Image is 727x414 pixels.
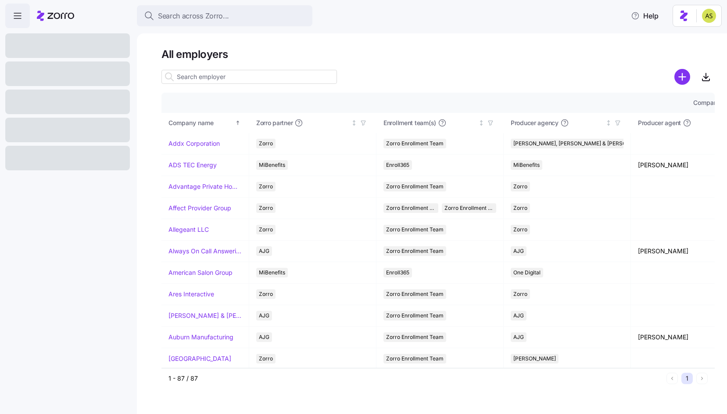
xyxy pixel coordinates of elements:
[168,374,663,383] div: 1 - 87 / 87
[158,11,229,22] span: Search across Zorro...
[386,182,444,191] span: Zorro Enrollment Team
[259,246,269,256] span: AJG
[161,113,249,133] th: Company nameSorted ascending
[478,120,484,126] div: Not sorted
[674,69,690,85] svg: add icon
[513,182,527,191] span: Zorro
[259,225,273,234] span: Zorro
[168,247,242,256] a: Always On Call Answering Service
[513,354,556,364] span: [PERSON_NAME]
[444,203,494,213] span: Zorro Enrollment Experts
[168,182,242,191] a: Advantage Private Home Care
[513,225,527,234] span: Zorro
[168,333,233,342] a: Auburn Manufacturing
[137,5,312,26] button: Search across Zorro...
[168,118,233,128] div: Company name
[513,311,524,320] span: AJG
[259,268,285,277] span: MiBenefits
[386,160,409,170] span: Enroll365
[376,113,504,133] th: Enrollment team(s)Not sorted
[259,182,273,191] span: Zorro
[259,160,285,170] span: MiBenefits
[504,113,631,133] th: Producer agencyNot sorted
[638,119,681,127] span: Producer agent
[513,139,650,148] span: [PERSON_NAME], [PERSON_NAME] & [PERSON_NAME]
[168,290,214,299] a: Ares Interactive
[168,161,217,169] a: ADS TEC Energy
[666,373,678,384] button: Previous page
[513,203,527,213] span: Zorro
[513,160,540,170] span: MiBenefits
[161,47,715,61] h1: All employers
[386,332,444,342] span: Zorro Enrollment Team
[168,139,220,148] a: Addx Corporation
[513,268,541,277] span: One Digital
[696,373,708,384] button: Next page
[386,354,444,364] span: Zorro Enrollment Team
[168,268,233,277] a: American Salon Group
[383,119,436,127] span: Enrollment team(s)
[513,246,524,256] span: AJG
[259,289,273,299] span: Zorro
[249,113,376,133] th: Zorro partnerNot sorted
[386,311,444,320] span: Zorro Enrollment Team
[702,9,716,23] img: 2a591ca43c48773f1b6ab43d7a2c8ce9
[386,139,444,148] span: Zorro Enrollment Team
[168,311,242,320] a: [PERSON_NAME] & [PERSON_NAME]'s
[168,225,209,234] a: Allegeant LLC
[161,70,337,84] input: Search employer
[386,289,444,299] span: Zorro Enrollment Team
[513,332,524,342] span: AJG
[386,268,409,277] span: Enroll365
[259,203,273,213] span: Zorro
[681,373,693,384] button: 1
[259,354,273,364] span: Zorro
[168,204,231,212] a: Affect Provider Group
[513,289,527,299] span: Zorro
[386,246,444,256] span: Zorro Enrollment Team
[235,120,241,126] div: Sorted ascending
[259,332,269,342] span: AJG
[624,7,666,25] button: Help
[386,225,444,234] span: Zorro Enrollment Team
[259,139,273,148] span: Zorro
[351,120,357,126] div: Not sorted
[256,119,293,127] span: Zorro partner
[511,119,559,127] span: Producer agency
[631,11,659,21] span: Help
[259,311,269,320] span: AJG
[605,120,612,126] div: Not sorted
[386,203,436,213] span: Zorro Enrollment Team
[168,354,231,363] a: [GEOGRAPHIC_DATA]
